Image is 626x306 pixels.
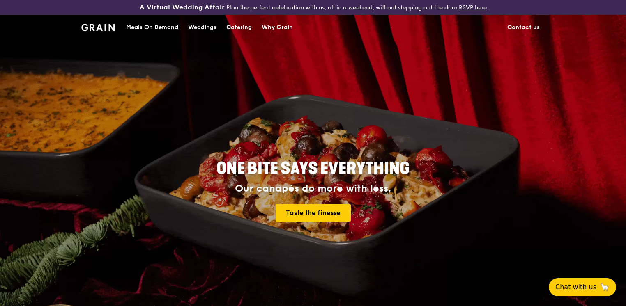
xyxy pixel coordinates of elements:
[549,278,616,296] button: Chat with us🦙
[216,159,410,178] span: ONE BITE SAYS EVERYTHING
[257,15,298,40] a: Why Grain
[140,3,225,11] h3: A Virtual Wedding Affair
[183,15,221,40] a: Weddings
[165,183,461,194] div: Our canapés do more with less.
[126,15,178,40] div: Meals On Demand
[600,282,610,292] span: 🦙
[555,282,596,292] span: Chat with us
[81,24,115,31] img: Grain
[276,204,351,222] a: Taste the finesse
[188,15,216,40] div: Weddings
[221,15,257,40] a: Catering
[459,4,487,11] a: RSVP here
[226,15,252,40] div: Catering
[262,15,293,40] div: Why Grain
[81,14,115,39] a: GrainGrain
[502,15,545,40] a: Contact us
[104,3,522,11] div: Plan the perfect celebration with us, all in a weekend, without stepping out the door.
